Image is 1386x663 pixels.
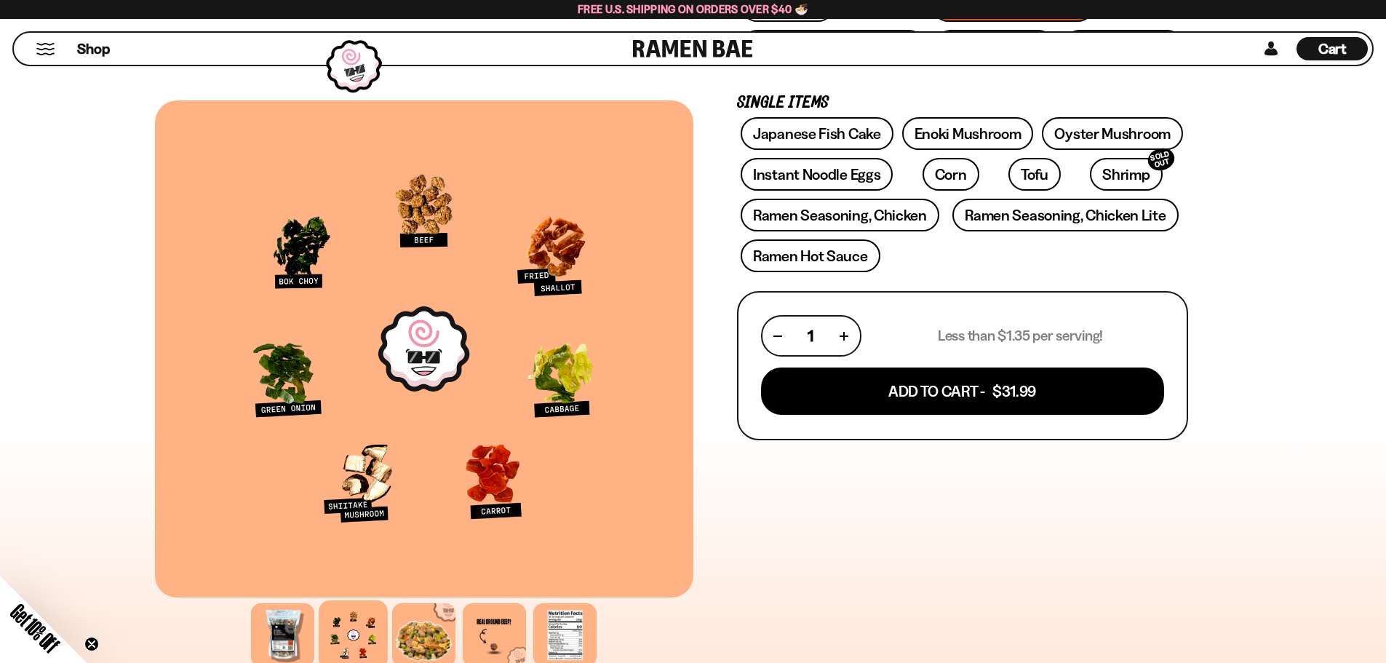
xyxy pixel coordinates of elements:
[741,158,893,191] a: Instant Noodle Eggs
[938,327,1103,345] p: Less than $1.35 per serving!
[741,239,880,272] a: Ramen Hot Sauce
[7,600,63,656] span: Get 10% Off
[77,37,110,60] a: Shop
[1297,33,1368,65] div: Cart
[1145,146,1177,174] div: SOLD OUT
[1042,117,1183,150] a: Oyster Mushroom
[1090,158,1162,191] a: ShrimpSOLD OUT
[1318,40,1347,57] span: Cart
[923,158,979,191] a: Corn
[741,117,893,150] a: Japanese Fish Cake
[808,327,813,345] span: 1
[902,117,1034,150] a: Enoki Mushroom
[36,43,55,55] button: Mobile Menu Trigger
[737,96,1188,110] p: Single Items
[741,199,939,231] a: Ramen Seasoning, Chicken
[84,637,99,651] button: Close teaser
[578,2,808,16] span: Free U.S. Shipping on Orders over $40 🍜
[77,39,110,59] span: Shop
[952,199,1178,231] a: Ramen Seasoning, Chicken Lite
[761,368,1164,415] button: Add To Cart - $31.99
[1008,158,1061,191] a: Tofu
